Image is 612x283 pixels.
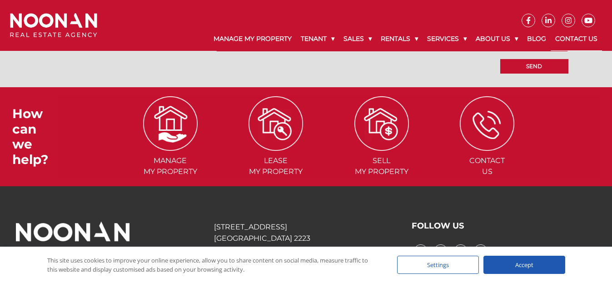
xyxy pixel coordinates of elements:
[354,96,409,151] img: ICONS
[483,256,565,274] div: Accept
[435,119,539,176] a: ICONS ContactUs
[224,155,328,177] span: Lease my Property
[249,96,303,151] img: ICONS
[143,96,198,151] img: ICONS
[471,27,522,50] a: About Us
[118,155,222,177] span: Manage my Property
[224,119,328,176] a: ICONS Leasemy Property
[330,155,434,177] span: Sell my Property
[209,27,296,50] a: Manage My Property
[412,221,596,231] h3: FOLLOW US
[10,13,97,37] img: Noonan Real Estate Agency
[214,221,398,244] p: [STREET_ADDRESS] [GEOGRAPHIC_DATA] 2223
[12,106,58,167] h3: How can we help?
[118,119,222,176] a: ICONS Managemy Property
[522,27,551,50] a: Blog
[397,256,479,274] div: Settings
[551,27,602,51] a: Contact Us
[435,155,539,177] span: Contact Us
[339,27,376,50] a: Sales
[47,256,379,274] div: This site uses cookies to improve your online experience, allow you to share content on social me...
[376,27,423,50] a: Rentals
[460,96,514,151] img: ICONS
[330,119,434,176] a: ICONS Sellmy Property
[500,59,568,74] input: Send
[423,27,471,50] a: Services
[296,27,339,50] a: Tenant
